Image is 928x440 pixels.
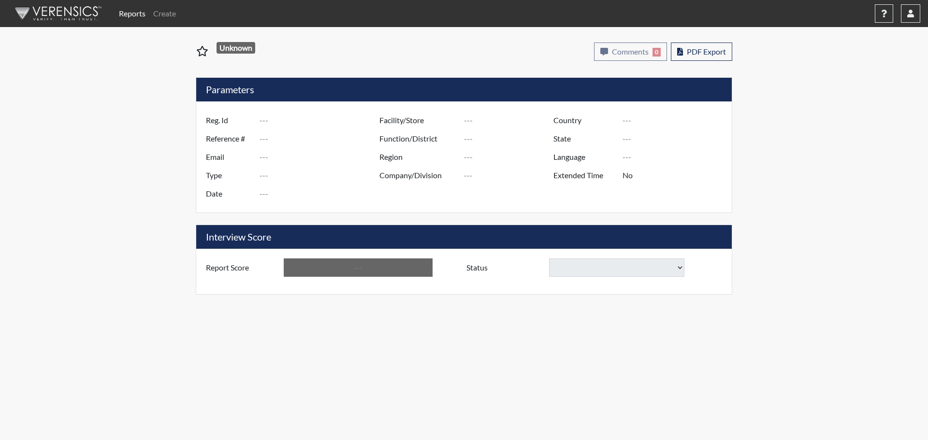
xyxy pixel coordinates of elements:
a: Create [149,4,180,23]
input: --- [623,111,729,129]
input: --- [623,166,729,185]
label: State [546,129,623,148]
label: Email [199,148,260,166]
button: PDF Export [671,43,732,61]
input: --- [623,148,729,166]
label: Type [199,166,260,185]
button: Comments0 [594,43,667,61]
span: 0 [652,48,661,57]
div: Document a decision to hire or decline a candiate [459,258,729,277]
label: Country [546,111,623,129]
label: Region [372,148,464,166]
h5: Interview Score [196,225,732,249]
span: Comments [612,47,649,56]
input: --- [623,129,729,148]
input: --- [464,111,556,129]
span: PDF Export [687,47,726,56]
label: Language [546,148,623,166]
input: --- [260,185,382,203]
input: --- [260,111,382,129]
input: --- [260,129,382,148]
label: Date [199,185,260,203]
label: Report Score [199,258,284,277]
input: --- [464,148,556,166]
input: --- [464,166,556,185]
label: Facility/Store [372,111,464,129]
label: Company/Division [372,166,464,185]
span: Unknown [217,42,256,54]
label: Reg. Id [199,111,260,129]
h5: Parameters [196,78,732,101]
input: --- [284,258,433,277]
label: Reference # [199,129,260,148]
label: Extended Time [546,166,623,185]
label: Function/District [372,129,464,148]
a: Reports [115,4,149,23]
input: --- [464,129,556,148]
label: Status [459,258,549,277]
input: --- [260,148,382,166]
input: --- [260,166,382,185]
